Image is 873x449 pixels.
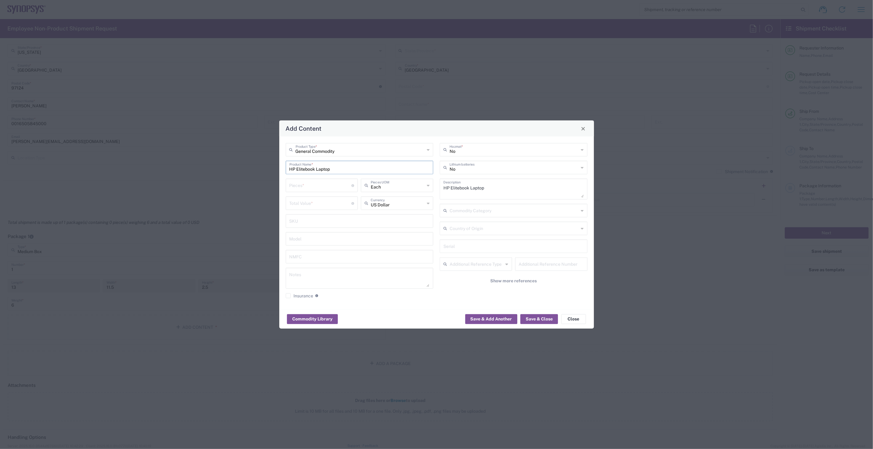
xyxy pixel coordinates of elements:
[520,314,558,324] button: Save & Close
[465,314,517,324] button: Save & Add Another
[286,293,313,298] label: Insurance
[561,314,586,324] button: Close
[579,124,588,133] button: Close
[285,124,321,133] h4: Add Content
[287,314,338,324] button: Commodity Library
[490,278,537,284] span: Show more references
